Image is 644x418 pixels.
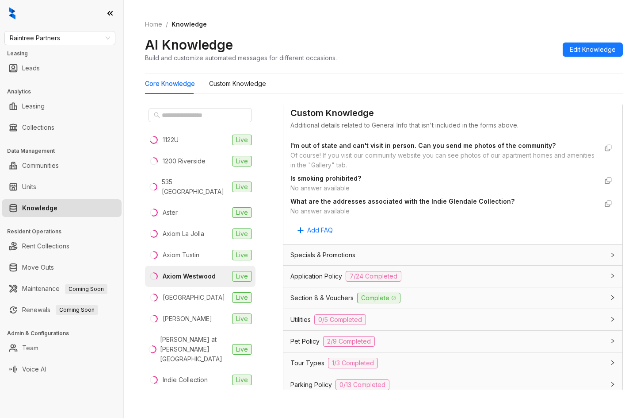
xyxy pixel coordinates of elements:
strong: What are the addresses associated with the Indie Glendale Collection? [290,197,514,205]
div: Utilities0/5 Completed [283,309,622,330]
a: Move Outs [22,259,54,276]
div: Indie Collection [163,375,208,385]
div: Aster [163,208,178,217]
div: 1122U [163,135,179,145]
span: Parking Policy [290,380,332,390]
span: 1/3 Completed [328,358,378,368]
li: Voice AI [2,360,122,378]
li: Units [2,178,122,196]
span: Live [232,228,252,239]
h2: AI Knowledge [145,36,233,53]
span: 0/13 Completed [335,379,389,390]
span: Add FAQ [307,225,333,235]
span: Section 8 & Vouchers [290,293,354,303]
div: [PERSON_NAME] [163,314,212,324]
span: collapsed [610,317,615,322]
span: Live [232,207,252,218]
button: Edit Knowledge [563,43,623,57]
span: Live [232,182,252,192]
button: Add FAQ [290,223,340,237]
span: Live [232,156,252,166]
div: Specials & Promotions [283,245,622,265]
div: Axiom La Jolla [163,229,204,239]
span: collapsed [610,360,615,365]
li: Renewals [2,301,122,319]
div: Build and customize automated messages for different occasions. [145,53,337,62]
div: [GEOGRAPHIC_DATA] [163,293,225,302]
li: Maintenance [2,280,122,298]
a: Leads [22,59,40,77]
li: Knowledge [2,199,122,217]
strong: Is smoking prohibited? [290,174,361,182]
span: collapsed [610,382,615,387]
span: 7/24 Completed [346,271,401,282]
div: 1200 Riverside [163,156,206,166]
a: Team [22,339,38,357]
div: Axiom Westwood [163,271,216,281]
span: search [154,112,160,118]
span: Live [232,271,252,282]
span: Live [232,344,252,355]
span: collapsed [610,252,615,258]
div: Core Knowledge [145,79,195,89]
span: Coming Soon [65,284,107,294]
div: Custom Knowledge [290,106,615,120]
span: Knowledge [171,20,207,28]
div: Custom Knowledge [209,79,266,89]
li: / [166,19,168,29]
span: Live [232,375,252,385]
a: RenewalsComing Soon [22,301,98,319]
a: Knowledge [22,199,57,217]
div: Application Policy7/24 Completed [283,266,622,287]
span: 0/5 Completed [314,314,366,325]
span: collapsed [610,338,615,344]
li: Team [2,339,122,357]
span: Tour Types [290,358,324,368]
img: logo [9,7,15,19]
h3: Data Management [7,147,123,155]
a: Rent Collections [22,237,69,255]
li: Collections [2,119,122,136]
span: 2/9 Completed [323,336,375,347]
div: 535 [GEOGRAPHIC_DATA] [162,177,229,197]
li: Move Outs [2,259,122,276]
span: Complete [357,293,400,303]
span: Specials & Promotions [290,250,355,260]
span: Live [232,313,252,324]
li: Rent Collections [2,237,122,255]
span: collapsed [610,295,615,300]
div: No answer available [290,206,598,216]
span: Coming Soon [56,305,98,315]
h3: Admin & Configurations [7,329,123,337]
div: Tour Types1/3 Completed [283,352,622,374]
span: collapsed [610,273,615,279]
div: Of course! If you visit our community website you can see photos of our apartment homes and ameni... [290,151,598,170]
h3: Leasing [7,50,123,58]
div: No answer available [290,183,598,193]
div: [PERSON_NAME] at [PERSON_NAME][GEOGRAPHIC_DATA] [160,335,229,364]
span: Application Policy [290,271,342,281]
div: Pet Policy2/9 Completed [283,331,622,352]
span: Utilities [290,315,311,325]
div: Section 8 & VouchersComplete [283,287,622,309]
li: Leads [2,59,122,77]
a: Units [22,178,36,196]
span: Live [232,135,252,145]
li: Communities [2,157,122,174]
h3: Analytics [7,88,123,96]
div: Parking Policy0/13 Completed [283,374,622,395]
h3: Resident Operations [7,228,123,236]
li: Leasing [2,97,122,115]
a: Leasing [22,97,45,115]
a: Communities [22,157,59,174]
span: Pet Policy [290,337,320,346]
a: Collections [22,119,54,136]
strong: I'm out of state and can't visit in person. Can you send me photos of the community? [290,142,556,149]
span: Live [232,292,252,303]
span: Live [232,250,252,260]
div: Axiom Tustin [163,250,199,260]
span: Edit Knowledge [570,45,616,54]
a: Home [143,19,164,29]
a: Voice AI [22,360,46,378]
span: Raintree Partners [10,31,110,45]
